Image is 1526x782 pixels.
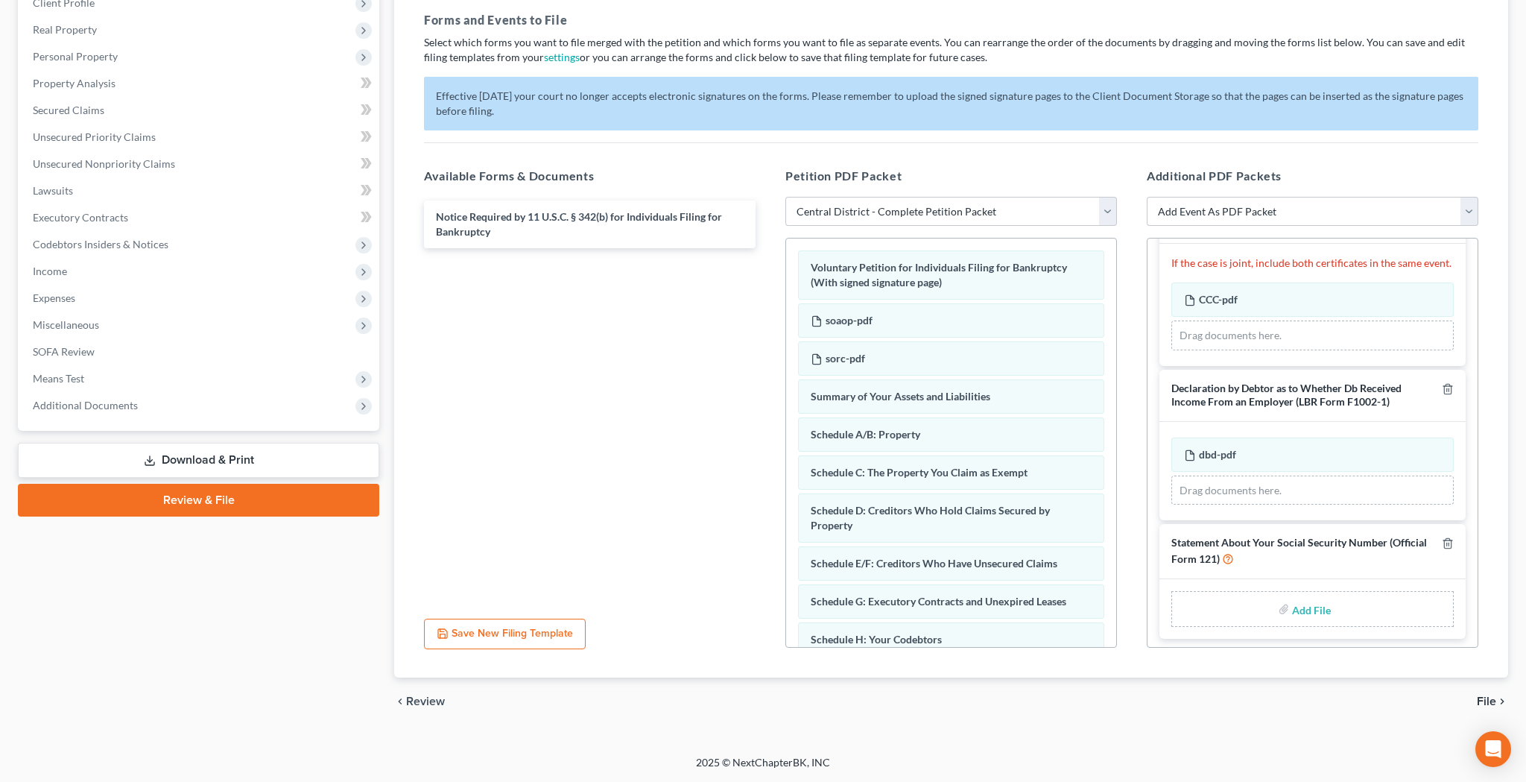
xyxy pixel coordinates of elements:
[1171,321,1454,350] div: Drag documents here.
[33,291,75,304] span: Expenses
[544,51,580,63] a: settings
[811,633,942,646] span: Schedule H: Your Codebtors
[33,157,175,170] span: Unsecured Nonpriority Claims
[33,77,115,89] span: Property Analysis
[33,238,168,250] span: Codebtors Insiders & Notices
[424,77,1478,130] p: Effective [DATE] your court no longer accepts electronic signatures on the forms. Please remember...
[33,372,84,385] span: Means Test
[1199,448,1236,461] span: dbd-pdf
[1147,167,1478,185] h5: Additional PDF Packets
[826,314,873,327] span: soaop-pdf
[21,70,379,97] a: Property Analysis
[33,130,156,143] span: Unsecured Priority Claims
[33,184,73,197] span: Lawsuits
[1496,696,1508,707] i: chevron_right
[424,35,1478,65] p: Select which forms you want to file merged with the petition and which forms you want to file as ...
[1171,536,1427,565] span: Statement About Your Social Security Number (Official Form 121)
[21,177,379,204] a: Lawsuits
[424,619,586,650] button: Save New Filing Template
[21,204,379,231] a: Executory Contracts
[21,338,379,365] a: SOFA Review
[811,428,920,441] span: Schedule A/B: Property
[424,167,756,185] h5: Available Forms & Documents
[811,466,1028,479] span: Schedule C: The Property You Claim as Exempt
[826,352,865,365] span: sorc-pdf
[1199,293,1238,306] span: CCC-pdf
[33,265,67,277] span: Income
[33,399,138,412] span: Additional Documents
[1477,696,1496,707] span: File
[18,443,379,478] a: Download & Print
[1171,476,1454,505] div: Drag documents here.
[811,595,1066,608] span: Schedule G: Executory Contracts and Unexpired Leases
[811,390,990,403] span: Summary of Your Assets and Liabilities
[33,318,99,331] span: Miscellaneous
[338,755,1188,782] div: 2025 © NextChapterBK, INC
[18,484,379,517] a: Review & File
[811,504,1050,532] span: Schedule D: Creditors Who Hold Claims Secured by Property
[21,97,379,124] a: Secured Claims
[811,261,1067,288] span: Voluntary Petition for Individuals Filing for Bankruptcy (With signed signature page)
[33,345,95,358] span: SOFA Review
[406,696,445,707] span: Review
[436,210,722,238] span: Notice Required by 11 U.S.C. § 342(b) for Individuals Filing for Bankruptcy
[394,696,406,707] i: chevron_left
[1475,731,1511,767] div: Open Intercom Messenger
[33,211,128,224] span: Executory Contracts
[1171,382,1402,409] span: Declaration by Debtor as to Whether Db Received Income From an Employer (LBR Form F1002-1)
[33,104,104,116] span: Secured Claims
[424,11,1478,29] h5: Forms and Events to File
[21,151,379,177] a: Unsecured Nonpriority Claims
[811,557,1057,570] span: Schedule E/F: Creditors Who Have Unsecured Claims
[21,124,379,151] a: Unsecured Priority Claims
[33,23,97,36] span: Real Property
[394,696,460,707] button: chevron_left Review
[1171,256,1454,271] p: If the case is joint, include both certificates in the same event.
[33,50,118,63] span: Personal Property
[785,168,902,183] span: Petition PDF Packet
